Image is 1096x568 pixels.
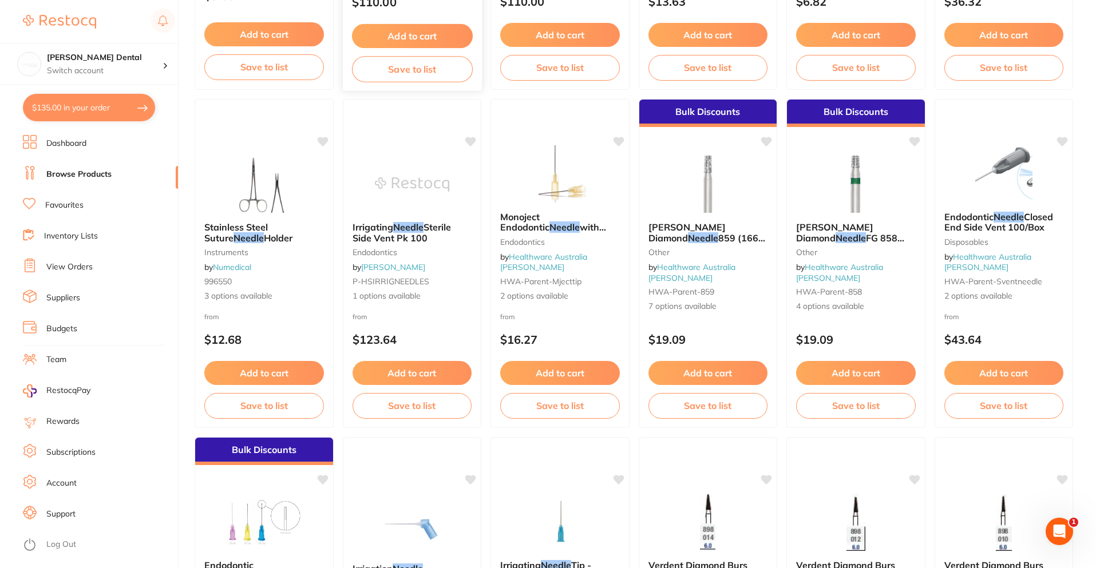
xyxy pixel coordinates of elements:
small: instruments [204,248,324,257]
span: by [796,262,883,283]
a: Restocq Logo [23,9,96,35]
img: Restocq Logo [23,15,96,29]
b: Stainless Steel Suture Needle Holder [204,222,324,243]
button: Add to cart [351,24,472,49]
b: SS White Diamond Needle 859 (166) FG 5/Pack [648,222,768,243]
p: $43.64 [944,333,1064,346]
a: Suppliers [46,292,80,304]
button: Save to list [500,393,620,418]
button: Log Out [23,536,175,554]
a: Healthware Australia [PERSON_NAME] [648,262,735,283]
button: Add to cart [648,361,768,385]
button: Save to list [796,55,916,80]
small: Disposables [944,237,1064,247]
span: HWA-parent-mjecttip [500,276,581,287]
em: Needle [234,232,264,244]
a: Rewards [46,416,80,427]
small: other [796,248,916,257]
a: Healthware Australia [PERSON_NAME] [500,252,587,272]
button: Save to list [944,55,1064,80]
img: Verdent Diamond Burs 898FG014 Needle 5’s [671,494,745,551]
a: Budgets [46,323,77,335]
button: Save to list [351,56,472,82]
button: Save to list [353,393,472,418]
button: Save to list [204,393,324,418]
a: Inventory Lists [44,231,98,242]
button: Save to list [500,55,620,80]
span: 859 (166) FG 5/Pack [648,232,765,254]
span: Irrigating [353,221,393,233]
div: Bulk Discounts [639,100,777,127]
em: Needle [549,221,580,233]
p: $12.68 [204,333,324,346]
span: FG 858 (165) 5/Pack [796,232,904,254]
span: [PERSON_NAME] Diamond [796,221,873,243]
button: Add to cart [353,361,472,385]
button: Add to cart [796,23,916,47]
small: other [648,248,768,257]
span: HWA-parent-858 [796,287,862,297]
img: SS White Diamond Needle 859 (166) FG 5/Pack [671,156,745,213]
img: Verdent Diamond Burs 898FG012 Needle 5’s [818,494,893,551]
img: Endodontic Irrigation Needle Tips 100/Box [227,494,301,551]
button: Save to list [648,55,768,80]
a: Log Out [46,539,76,550]
a: Support [46,509,76,520]
span: Closed End Side Vent 100/Box [944,211,1053,233]
button: Add to cart [944,23,1064,47]
img: RestocqPay [23,384,37,398]
span: Stainless Steel Suture [204,221,268,243]
b: Monoject Endodontic Needle with notched tip 25/Box [500,212,620,233]
em: Needle [688,232,718,244]
b: Irrigating Needle Sterile Side Vent Pk 100 [353,222,472,243]
b: SS White Diamond Needle FG 858 (165) 5/Pack [796,222,916,243]
p: $123.64 [353,333,472,346]
span: 2 options available [944,291,1064,302]
img: Monoject Endodontic Needle with notched tip 25/Box [523,145,597,202]
a: Subscriptions [46,447,96,458]
img: Irrigation Needle [375,497,449,554]
span: by [944,252,1031,272]
div: Bulk Discounts [787,100,925,127]
button: Save to list [796,393,916,418]
span: 996550 [204,276,232,287]
span: 7 options available [648,301,768,312]
button: $135.00 in your order [23,94,155,121]
button: Add to cart [204,361,324,385]
a: RestocqPay [23,384,90,398]
img: Smiline Dental [18,53,41,76]
span: by [353,262,425,272]
span: from [353,312,367,321]
p: $16.27 [500,333,620,346]
span: HWA-parent-sventneedle [944,276,1042,287]
small: Endodontics [500,237,620,247]
img: Irrigating Needle Sterile Side Vent Pk 100 [375,156,449,213]
span: HWA-parent-859 [648,287,714,297]
span: P-HSIRRIGNEEDLES [353,276,429,287]
span: from [944,312,959,321]
span: by [500,252,587,272]
a: View Orders [46,261,93,273]
h4: Smiline Dental [47,52,163,63]
span: Sterile Side Vent Pk 100 [353,221,451,243]
button: Save to list [944,393,1064,418]
a: [PERSON_NAME] [361,262,425,272]
p: Switch account [47,65,163,77]
a: Healthware Australia [PERSON_NAME] [944,252,1031,272]
img: Verdent Diamond Burs 898FG010 Needle 5’s [967,494,1041,551]
button: Save to list [204,54,324,80]
a: Account [46,478,77,489]
span: by [648,262,735,283]
button: Save to list [648,393,768,418]
img: SS White Diamond Needle FG 858 (165) 5/Pack [818,156,893,213]
button: Add to cart [944,361,1064,385]
a: Healthware Australia [PERSON_NAME] [796,262,883,283]
p: $19.09 [648,333,768,346]
img: Irrigating Needle Tip - Closed End [523,494,597,551]
a: Favourites [45,200,84,211]
span: 3 options available [204,291,324,302]
span: from [500,312,515,321]
span: 1 [1069,518,1078,527]
button: Add to cart [648,23,768,47]
span: from [204,312,219,321]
